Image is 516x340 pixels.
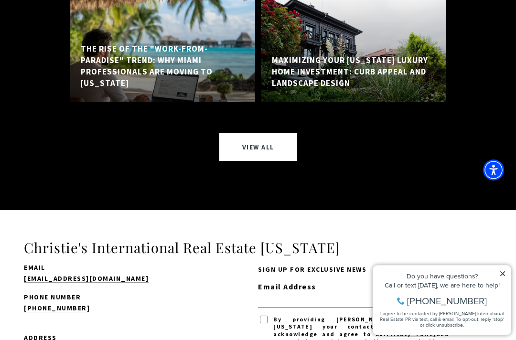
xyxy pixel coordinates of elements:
[12,59,136,77] span: I agree to be contacted by [PERSON_NAME] International Real Estate PR via text, call & email. To ...
[258,264,449,275] p: Sign up for exclusive news
[10,21,138,28] div: Do you have questions?
[258,316,269,323] input: By providing Christie's Real Estate Puerto Rico your contact information, you acknowledge and agr...
[272,55,435,89] h5: Maximizing Your [US_STATE] Luxury Home Investment: Curb Appeal and Landscape Design
[219,133,297,161] a: View All
[24,239,492,257] h3: Christie's International Real Estate [US_STATE]
[10,31,138,37] div: Call or text [DATE], we are here to help!
[39,45,119,54] span: [PHONE_NUMBER]
[258,281,449,293] label: Email Address
[81,43,244,89] h5: The Rise of the "Work-from-Paradise" Trend: Why Miami Professionals are Moving to [US_STATE]
[483,159,504,181] div: Accessibility Menu
[24,304,90,312] a: call (939) 337-3000
[24,264,215,271] p: Email
[24,274,149,283] a: send an email to admin@cirepr.com
[24,294,215,300] p: Phone Number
